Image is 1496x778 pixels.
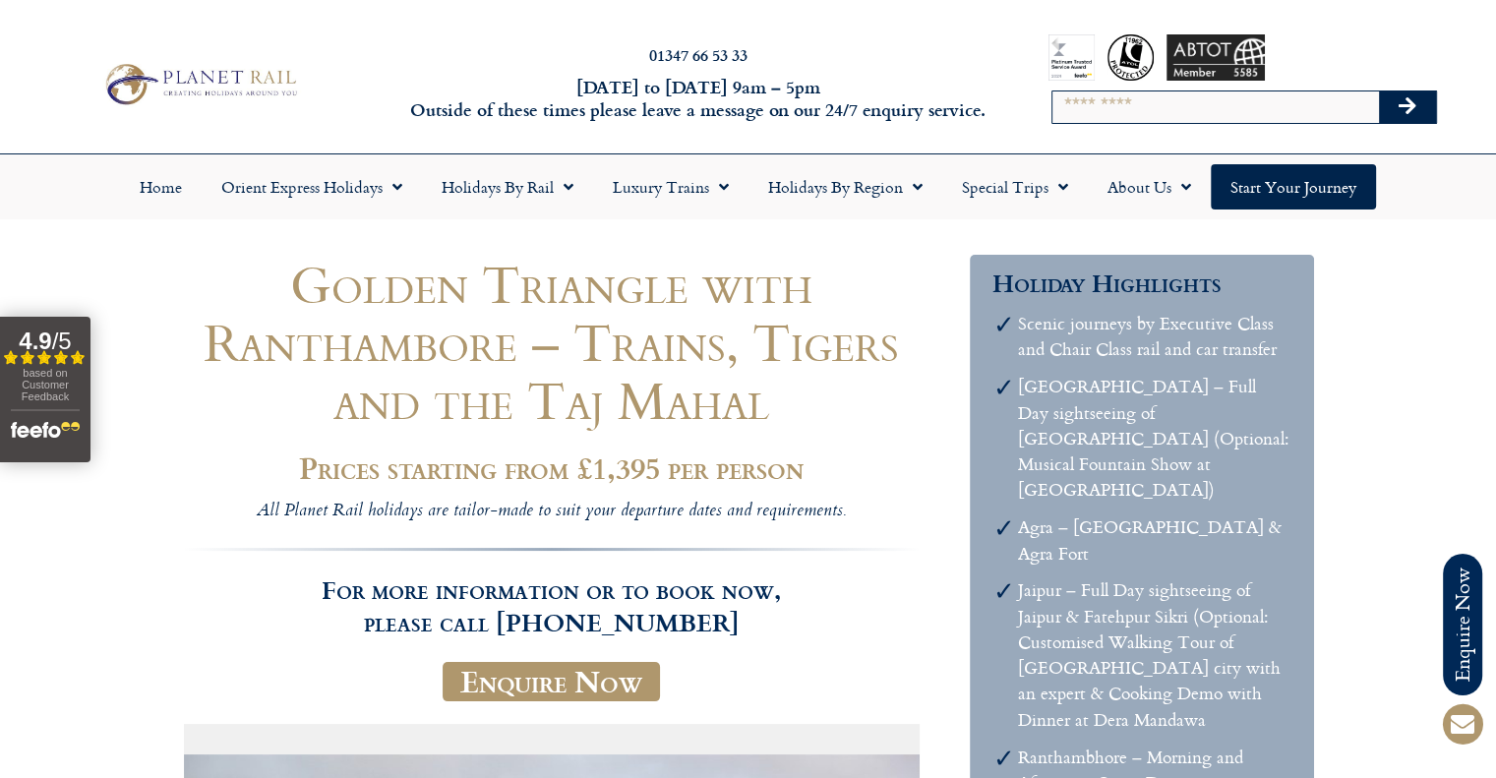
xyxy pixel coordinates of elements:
[422,164,593,209] a: Holidays by Rail
[1018,577,1290,733] li: Jaipur – Full Day sightseeing of Jaipur & Fatehpur Sikri (Optional: Customised Walking Tour of [G...
[257,498,846,526] i: All Planet Rail holidays are tailor-made to suit your departure dates and requirements.
[1018,514,1290,567] li: Agra – [GEOGRAPHIC_DATA] & Agra Fort
[443,662,660,701] a: Enquire Now
[1018,311,1290,363] li: Scenic journeys by Executive Class and Chair Class rail and car transfer
[1379,91,1436,123] button: Search
[202,164,422,209] a: Orient Express Holidays
[10,164,1486,209] nav: Menu
[593,164,748,209] a: Luxury Trains
[404,76,992,122] h6: [DATE] to [DATE] 9am – 5pm Outside of these times please leave a message on our 24/7 enquiry serv...
[748,164,942,209] a: Holidays by Region
[183,548,921,638] h3: For more information or to book now, please call [PHONE_NUMBER]
[183,255,921,429] h1: Golden Triangle with Ranthambore – Trains, Tigers and the Taj Mahal
[1211,164,1376,209] a: Start your Journey
[649,43,748,66] a: 01347 66 53 33
[992,267,1290,299] h3: Holiday Highlights
[97,59,302,109] img: Planet Rail Train Holidays Logo
[1018,374,1290,503] li: [GEOGRAPHIC_DATA] – Full Day sightseeing of [GEOGRAPHIC_DATA] (Optional: Musical Fountain Show at...
[120,164,202,209] a: Home
[942,164,1088,209] a: Special Trips
[183,451,921,485] h2: Prices starting from £1,395 per person
[1088,164,1211,209] a: About Us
